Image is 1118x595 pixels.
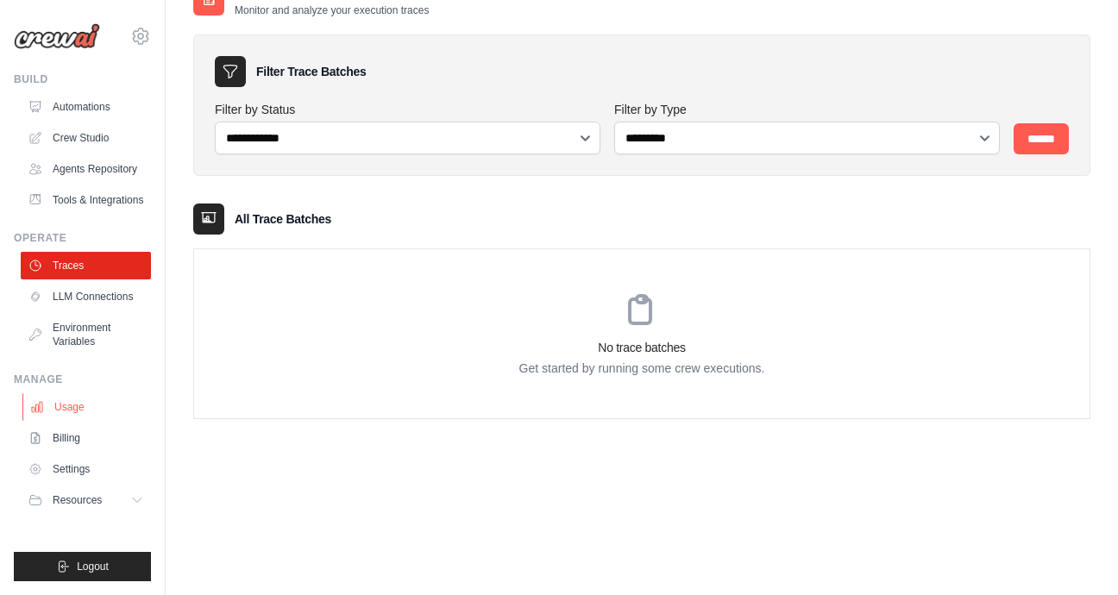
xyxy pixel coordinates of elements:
[21,252,151,279] a: Traces
[256,63,366,80] h3: Filter Trace Batches
[215,101,600,118] label: Filter by Status
[21,314,151,355] a: Environment Variables
[21,283,151,310] a: LLM Connections
[14,72,151,86] div: Build
[21,155,151,183] a: Agents Repository
[194,360,1090,377] p: Get started by running some crew executions.
[14,23,100,49] img: Logo
[53,493,102,507] span: Resources
[21,455,151,483] a: Settings
[21,93,151,121] a: Automations
[235,3,429,17] p: Monitor and analyze your execution traces
[77,560,109,573] span: Logout
[614,101,1000,118] label: Filter by Type
[21,124,151,152] a: Crew Studio
[22,393,153,421] a: Usage
[21,486,151,514] button: Resources
[14,373,151,386] div: Manage
[194,339,1090,356] h3: No trace batches
[21,186,151,214] a: Tools & Integrations
[14,552,151,581] button: Logout
[14,231,151,245] div: Operate
[21,424,151,452] a: Billing
[235,210,331,228] h3: All Trace Batches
